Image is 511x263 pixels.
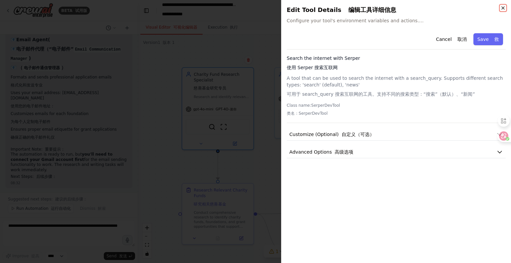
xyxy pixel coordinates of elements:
[473,33,503,45] button: Save 救
[287,17,506,24] span: Configure your tool's environment variables and actions.
[287,111,328,116] font: 类名：SerperDevTool
[287,103,506,119] p: Class name: SerperDevTool
[287,55,506,73] h3: Search the internet with Serper
[289,149,354,155] span: Advanced Options
[287,146,506,158] button: Advanced Options 高级选项
[287,128,506,141] button: Customize (Optional) 自定义（可选）
[432,33,470,45] button: Cancel 取消
[335,149,353,155] font: 高级选项
[289,131,374,138] span: Customize (Optional)
[287,91,475,97] font: 可用于 search_query 搜索互联网的工具。支持不同的搜索类型：“搜索”（默认）、“新闻”
[457,37,467,42] font: 取消
[342,132,374,137] font: 自定义（可选）
[287,5,506,15] h2: Edit Tool Details
[348,6,396,13] font: 编辑工具详细信息
[494,37,499,42] font: 救
[287,65,338,70] font: 使用 Serper 搜索互联网
[287,75,506,100] p: A tool that can be used to search the internet with a search_query. Supports different search typ...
